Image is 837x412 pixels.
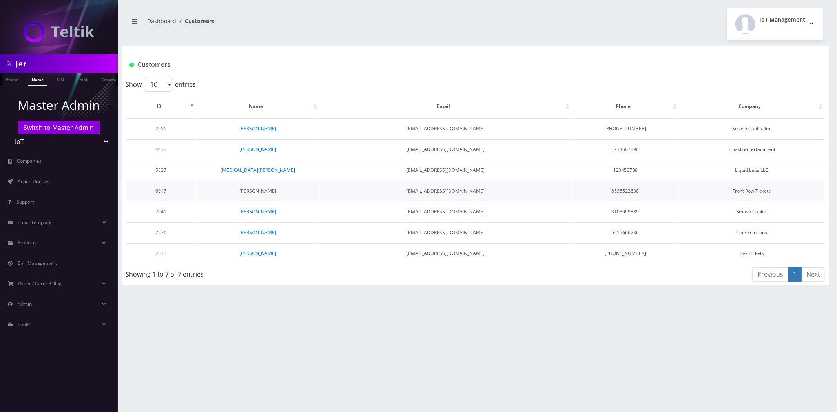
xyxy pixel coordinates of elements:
[126,77,196,92] label: Show entries
[18,301,32,307] span: Admin
[320,95,571,118] th: Email: activate to sort column ascending
[16,199,34,205] span: Support
[239,250,276,257] a: [PERSON_NAME]
[679,95,824,118] th: Company: activate to sort column ascending
[679,243,824,263] td: Tex Tickets
[2,73,22,85] a: Phone
[679,181,824,201] td: Front Row Tickets
[18,178,49,185] span: Action Queues
[752,267,788,282] a: Previous
[239,146,276,153] a: [PERSON_NAME]
[572,181,678,201] td: 8595523638
[320,118,571,139] td: [EMAIL_ADDRESS][DOMAIN_NAME]
[239,208,276,215] a: [PERSON_NAME]
[320,202,571,222] td: [EMAIL_ADDRESS][DOMAIN_NAME]
[129,61,704,68] h1: Customers
[572,139,678,159] td: 1234567890
[320,243,571,263] td: [EMAIL_ADDRESS][DOMAIN_NAME]
[239,188,276,194] a: [PERSON_NAME]
[18,321,29,328] span: Tools
[572,160,678,180] td: 123456789
[18,219,52,226] span: Email Template
[18,280,62,287] span: Order / Cart / Billing
[572,202,678,222] td: 3103099889
[126,139,196,159] td: 4412
[126,181,196,201] td: 6917
[239,229,276,236] a: [PERSON_NAME]
[53,73,68,85] a: SIM
[17,158,42,164] span: Companies
[98,73,124,85] a: Company
[239,125,276,132] a: [PERSON_NAME]
[176,17,214,25] li: Customers
[572,95,678,118] th: Phone: activate to sort column ascending
[759,16,805,23] h2: IoT Management
[572,118,678,139] td: [PHONE_NUMBER]
[126,222,196,242] td: 7276
[320,181,571,201] td: [EMAIL_ADDRESS][DOMAIN_NAME]
[73,73,92,85] a: Email
[28,73,47,86] a: Name
[679,222,824,242] td: Cipe Solutions
[18,121,100,134] a: Switch to Master Admin
[128,13,470,35] nav: breadcrumb
[679,160,824,180] td: Liquid Labs LLC
[126,266,411,279] div: Showing 1 to 7 of 7 entries
[126,202,196,222] td: 7041
[727,8,823,40] button: IoT Management
[679,139,824,159] td: smash entertainment
[679,118,824,139] td: Smash Capital Inc
[572,222,678,242] td: 5615666736
[18,239,37,246] span: Products
[126,95,196,118] th: ID: activate to sort column descending
[126,118,196,139] td: 2056
[679,202,824,222] td: Smash Capital
[144,77,173,92] select: Showentries
[126,160,196,180] td: 5837
[24,21,94,42] img: IoT
[197,95,319,118] th: Name: activate to sort column ascending
[801,267,825,282] a: Next
[147,17,176,25] a: Dashboard
[126,243,196,263] td: 7511
[320,160,571,180] td: [EMAIL_ADDRESS][DOMAIN_NAME]
[320,222,571,242] td: [EMAIL_ADDRESS][DOMAIN_NAME]
[221,167,295,173] a: [MEDICAL_DATA][PERSON_NAME]
[18,260,57,266] span: Ban Management
[572,243,678,263] td: [PHONE_NUMBER]
[788,267,802,282] a: 1
[320,139,571,159] td: [EMAIL_ADDRESS][DOMAIN_NAME]
[16,56,116,71] input: Search in Company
